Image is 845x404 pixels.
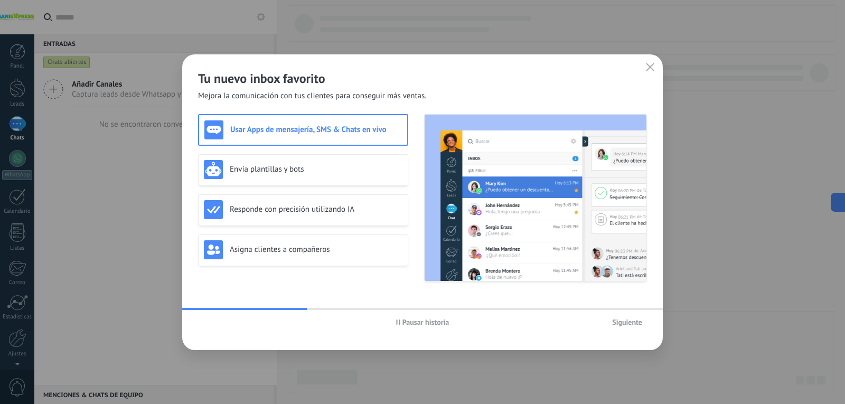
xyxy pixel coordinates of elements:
[230,164,402,174] h3: Envía plantillas y bots
[198,91,427,101] span: Mejora la comunicación con tus clientes para conseguir más ventas.
[391,314,454,330] button: Pausar historia
[230,204,402,214] h3: Responde con precisión utilizando IA
[612,318,642,326] span: Siguiente
[230,245,402,255] h3: Asigna clientes a compañeros
[198,70,647,87] h2: Tu nuevo inbox favorito
[607,314,647,330] button: Siguiente
[402,318,449,326] span: Pausar historia
[230,125,402,135] h3: Usar Apps de mensajería, SMS & Chats en vivo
